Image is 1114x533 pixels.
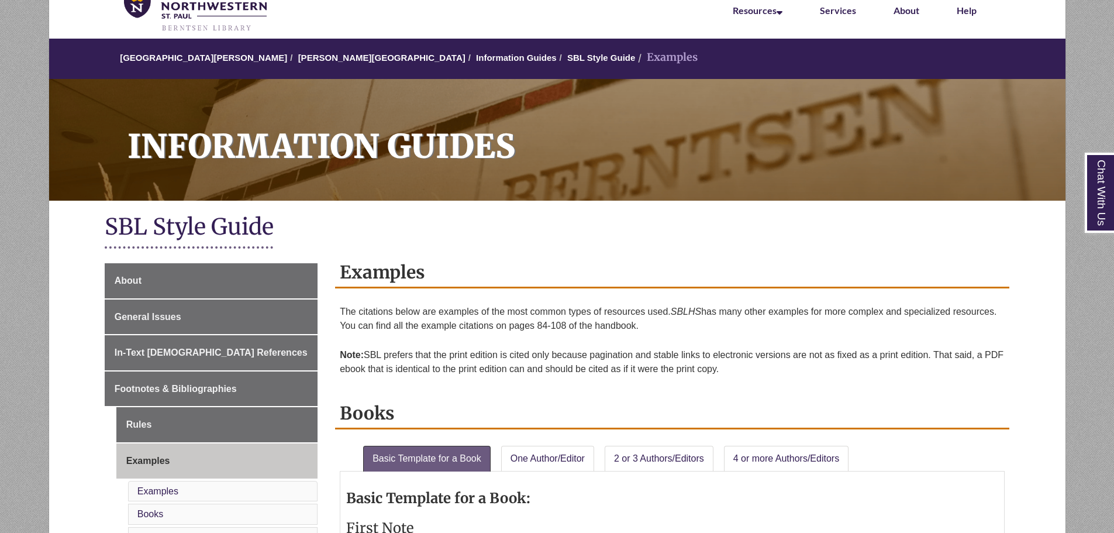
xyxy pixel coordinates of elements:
strong: Basic Template for a Book: [346,489,530,507]
a: [GEOGRAPHIC_DATA][PERSON_NAME] [120,53,287,63]
a: Examples [137,486,178,496]
strong: Note: [340,350,364,360]
p: The citations below are examples of the most common types of resources used. has many other examp... [340,300,1005,338]
a: Information Guides [476,53,557,63]
a: Basic Template for a Book [363,446,491,472]
span: About [115,276,142,286]
a: Books [137,509,163,519]
a: In-Text [DEMOGRAPHIC_DATA] References [105,335,318,370]
em: SBLHS [671,307,701,317]
h2: Examples [335,257,1009,288]
a: Rules [116,407,318,442]
h1: SBL Style Guide [105,212,1010,243]
a: About [105,263,318,298]
h2: Books [335,398,1009,429]
span: Footnotes & Bibliographies [115,384,237,394]
a: 4 or more Authors/Editors [724,446,849,472]
a: Resources [733,5,782,16]
a: [PERSON_NAME][GEOGRAPHIC_DATA] [298,53,465,63]
a: SBL Style Guide [567,53,635,63]
span: In-Text [DEMOGRAPHIC_DATA] References [115,348,308,357]
a: Examples [116,443,318,479]
a: General Issues [105,300,318,335]
h1: Information Guides [115,79,1065,185]
span: General Issues [115,312,181,322]
a: About [894,5,919,16]
a: Services [820,5,856,16]
a: Footnotes & Bibliographies [105,372,318,407]
a: Help [957,5,977,16]
a: 2 or 3 Authors/Editors [605,446,713,472]
a: Information Guides [49,79,1065,201]
p: SBL prefers that the print edition is cited only because pagination and stable links to electroni... [340,343,1005,381]
a: One Author/Editor [501,446,594,472]
li: Examples [635,49,698,66]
